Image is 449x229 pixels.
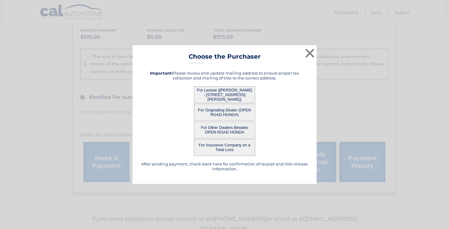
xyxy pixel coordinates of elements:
[194,86,255,103] button: For Lessee ([PERSON_NAME] - [STREET_ADDRESS][PERSON_NAME])
[194,139,255,156] button: For Insurance Company on a Total Loss
[194,104,255,121] button: For Originating Dealer (OPEN ROAD HONDA)
[150,71,173,76] strong: Important:
[189,53,261,64] h3: Choose the Purchaser
[304,47,316,59] button: ×
[140,161,309,171] h5: After sending payment, check back here for confirmation of receipt and title release information.
[194,122,255,138] button: For Other Dealers Besides OPEN ROAD HONDA
[140,71,309,80] h5: Please review and update mailing address to ensure proper tax collection and mailing of title to ...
